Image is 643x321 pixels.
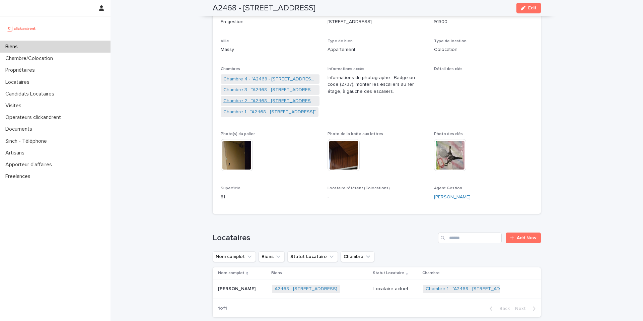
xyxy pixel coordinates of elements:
p: Appartement [328,46,426,53]
h1: Locataires [213,233,435,243]
p: Colocation [434,46,533,53]
p: [PERSON_NAME] [218,285,257,292]
p: Massy [221,46,319,53]
p: Operateurs clickandrent [3,114,66,121]
p: Candidats Locataires [3,91,60,97]
p: Biens [3,44,23,50]
p: Locataire actuel [373,286,418,292]
span: Add New [517,236,537,240]
p: Propriétaires [3,67,40,73]
span: Back [495,306,510,311]
span: Type de bien [328,39,353,43]
span: Edit [528,6,537,10]
h2: A2468 - [STREET_ADDRESS] [213,3,315,13]
button: Next [512,306,541,312]
p: - [434,74,533,81]
p: Nom complet [218,269,244,277]
img: UCB0brd3T0yccxBKYDjQ [5,22,38,35]
span: Type de location [434,39,467,43]
button: Biens [259,251,285,262]
a: Chambre 2 - "A2468 - [STREET_ADDRESS]" [223,98,317,105]
p: Locataires [3,79,35,85]
span: Agent Gestion [434,186,462,190]
p: Chambre/Colocation [3,55,58,62]
span: Ville [221,39,229,43]
p: Chambre [422,269,440,277]
p: [STREET_ADDRESS] [328,18,426,25]
p: Sinch - Téléphone [3,138,52,144]
input: Search [438,233,502,243]
button: Statut Locataire [287,251,338,262]
p: Documents [3,126,38,132]
tr: [PERSON_NAME][PERSON_NAME] A2468 - [STREET_ADDRESS] Locataire actuelChambre 1 - "A2468 - [STREET_... [213,279,541,299]
p: Statut Locataire [373,269,404,277]
span: Photo de la boîte aux lettres [328,132,383,136]
span: Superficie [221,186,240,190]
span: Next [515,306,530,311]
p: - [328,194,426,201]
button: Back [484,306,512,312]
p: Visites [3,103,27,109]
a: [PERSON_NAME] [434,194,471,201]
button: Nom complet [213,251,256,262]
a: Chambre 1 - "A2468 - [STREET_ADDRESS]" [426,286,518,292]
p: 81 [221,194,319,201]
p: Freelances [3,173,36,180]
p: En gestion [221,18,319,25]
a: Chambre 4 - "A2468 - [STREET_ADDRESS]" [223,76,317,83]
a: A2468 - [STREET_ADDRESS] [275,286,337,292]
span: Détail des clés [434,67,462,71]
a: Chambre 1 - "A2468 - [STREET_ADDRESS]" [223,109,316,116]
p: Biens [271,269,282,277]
span: Chambres [221,67,240,71]
p: Informations du photographe : Badge ou code (2737), monter les escaliers au 1er étage, à gauche d... [328,74,426,95]
button: Chambre [341,251,374,262]
p: 1 of 1 [213,300,232,317]
span: Informations accès [328,67,364,71]
a: Chambre 3 - "A2468 - [STREET_ADDRESS]" [223,86,317,93]
span: Photo(s) du palier [221,132,255,136]
a: Add New [506,233,541,243]
button: Edit [516,3,541,13]
p: 91300 [434,18,533,25]
p: Apporteur d'affaires [3,162,57,168]
span: Locataire référent (Colocations) [328,186,390,190]
span: Photo des clés [434,132,463,136]
p: Artisans [3,150,30,156]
